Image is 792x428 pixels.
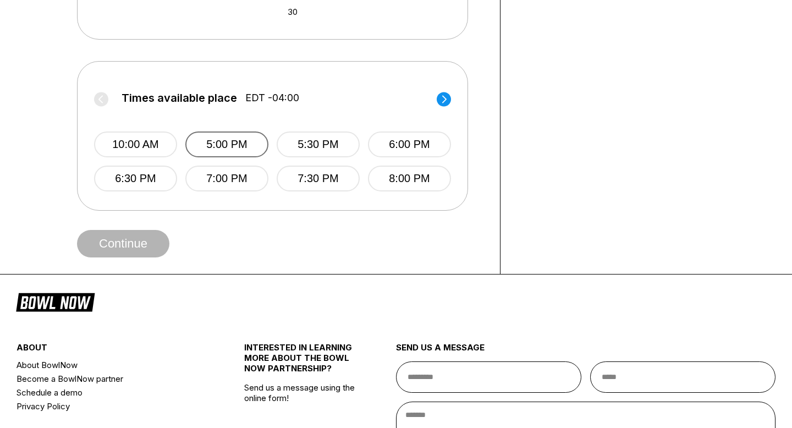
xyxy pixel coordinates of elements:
button: 8:00 PM [368,166,451,191]
button: 6:00 PM [368,131,451,157]
div: Choose Sunday, November 30th, 2025 [285,4,300,19]
div: INTERESTED IN LEARNING MORE ABOUT THE BOWL NOW PARTNERSHIP? [244,342,358,382]
a: Privacy Policy [16,399,206,413]
button: 5:30 PM [277,131,360,157]
span: Times available place [122,92,237,104]
a: Become a BowlNow partner [16,372,206,386]
span: EDT -04:00 [245,92,299,104]
div: about [16,342,206,358]
button: 7:00 PM [185,166,268,191]
a: About BowlNow [16,358,206,372]
div: send us a message [396,342,776,361]
button: 10:00 AM [94,131,177,157]
button: 7:30 PM [277,166,360,191]
button: 5:00 PM [185,131,268,157]
button: 6:30 PM [94,166,177,191]
a: Schedule a demo [16,386,206,399]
